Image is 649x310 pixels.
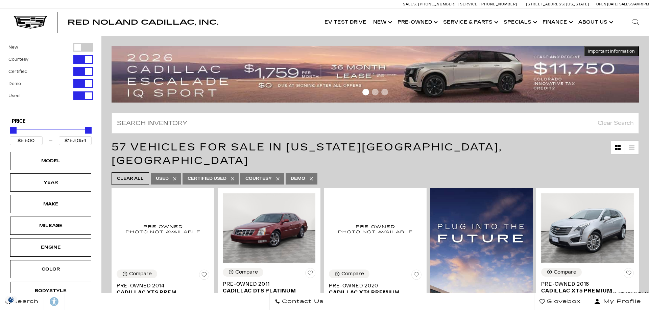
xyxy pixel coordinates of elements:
span: Go to slide 1 [362,89,369,95]
div: MakeMake [10,195,91,213]
button: Save Vehicle [199,270,209,282]
div: MileageMileage [10,217,91,235]
div: YearYear [10,173,91,192]
div: Maximum Price [85,127,92,134]
span: Cadillac XTS PREM [117,289,204,296]
a: Specials [500,9,539,36]
div: Model [34,157,68,165]
a: Sales: [PHONE_NUMBER] [403,2,458,6]
span: Clear All [117,174,144,183]
span: Live Chat [607,291,630,297]
a: [STREET_ADDRESS][US_STATE] [526,2,590,6]
button: Save Vehicle [411,270,422,282]
button: Save Vehicle [624,268,634,281]
a: Contact Us [269,293,329,310]
div: ColorColor [10,260,91,278]
span: Cadillac XT4 Premium Luxury [329,289,416,303]
a: Pre-Owned 2018Cadillac XT5 Premium Luxury AWD [541,281,634,301]
button: Compare Vehicle [223,268,263,277]
span: Cadillac XT5 Premium Luxury AWD [541,287,629,301]
span: Sales: [403,2,417,6]
div: ModelModel [10,152,91,170]
a: Service & Parts [440,9,500,36]
span: Important Information [588,49,635,54]
span: Pre-Owned 2014 [117,282,204,289]
span: Pre-Owned 2011 [223,281,310,287]
a: Red Noland Cadillac, Inc. [68,19,218,26]
button: Compare Vehicle [329,270,369,278]
div: Compare [554,269,576,275]
button: Important Information [584,46,639,56]
label: Certified [8,68,27,75]
h5: Price [12,118,90,124]
span: Text Us [630,291,649,297]
span: 57 Vehicles for Sale in [US_STATE][GEOGRAPHIC_DATA], [GEOGRAPHIC_DATA] [112,141,502,167]
a: Service: [PHONE_NUMBER] [458,2,519,6]
img: 2020 Cadillac XT4 Premium Luxury [329,193,422,264]
div: Compare [235,269,258,275]
span: Open [DATE] [596,2,619,6]
div: Year [34,179,68,186]
span: Pre-Owned 2020 [329,282,416,289]
div: Engine [34,244,68,251]
input: Maximum [59,136,92,145]
button: Open user profile menu [586,293,649,310]
a: About Us [575,9,615,36]
div: EngineEngine [10,238,91,256]
label: New [8,44,18,51]
span: Go to slide 2 [372,89,379,95]
span: [PHONE_NUMBER] [418,2,456,6]
a: Text Us [630,289,649,299]
button: Compare Vehicle [541,268,582,277]
span: Courtesy [245,174,272,183]
span: Search [10,297,39,306]
span: Used [156,174,169,183]
span: Go to slide 3 [381,89,388,95]
button: Compare Vehicle [117,270,157,278]
img: 2509-September-FOM-Escalade-IQ-Lease9 [112,46,639,103]
a: Pre-Owned 2020Cadillac XT4 Premium Luxury [329,282,422,303]
span: My Profile [601,297,641,306]
img: 2014 Cadillac XTS PREM [117,193,209,264]
div: Filter by Vehicle Type [8,43,93,112]
div: Price [10,124,92,145]
a: Glovebox [534,293,586,310]
img: Opt-Out Icon [3,296,19,303]
div: Bodystyle [34,287,68,294]
span: Glovebox [545,297,581,306]
span: Red Noland Cadillac, Inc. [68,18,218,26]
a: Finance [539,9,575,36]
a: Pre-Owned [394,9,440,36]
img: 2011 Cadillac DTS Platinum Collection [223,193,315,263]
img: Cadillac Dark Logo with Cadillac White Text [14,16,47,29]
span: [PHONE_NUMBER] [480,2,518,6]
div: Compare [129,271,152,277]
div: Minimum Price [10,127,17,134]
span: Cadillac DTS Platinum Collection [223,287,310,301]
a: Pre-Owned 2014Cadillac XTS PREM [117,282,209,296]
section: Click to Open Cookie Consent Modal [3,296,19,303]
div: Make [34,200,68,208]
label: Demo [8,80,21,87]
div: Compare [341,271,364,277]
input: Search Inventory [112,113,639,134]
span: Pre-Owned 2018 [541,281,629,287]
span: Demo [291,174,305,183]
a: New [370,9,394,36]
button: Save Vehicle [305,268,315,281]
span: Service: [460,2,479,6]
div: Color [34,265,68,273]
label: Courtesy [8,56,28,63]
span: 9 AM-6 PM [631,2,649,6]
img: 2018 Cadillac XT5 Premium Luxury AWD [541,193,634,263]
a: EV Test Drive [321,9,370,36]
input: Minimum [10,136,43,145]
div: BodystyleBodystyle [10,282,91,300]
a: Live Chat [607,289,630,299]
a: Pre-Owned 2011Cadillac DTS Platinum Collection [223,281,315,301]
span: Contact Us [280,297,324,306]
span: Sales: [619,2,631,6]
label: Used [8,92,20,99]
